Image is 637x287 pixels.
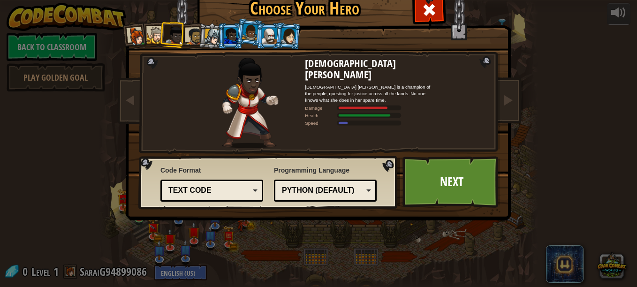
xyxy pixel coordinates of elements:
[305,120,436,127] div: Moves at 6 meters per second.
[256,23,281,49] li: Okar Stompfoot
[282,185,363,196] div: Python (Default)
[168,185,250,196] div: Text code
[305,105,338,112] div: Damage
[160,166,263,175] span: Code Format
[159,21,187,48] li: Lady Ida Justheart
[402,156,500,208] a: Next
[198,23,225,49] li: Hattori Hanzō
[305,113,338,119] div: Health
[222,58,278,148] img: champion-pose.png
[179,23,205,49] li: Alejandro the Duelist
[274,166,377,175] span: Programming Language
[138,156,400,210] img: language-selector-background.png
[305,105,436,112] div: Deals 120% of listed Warrior weapon damage.
[121,22,149,50] li: Captain Anya Weston
[218,23,243,49] li: Gordon the Stalwart
[305,113,436,119] div: Gains 140% of listed Warrior armor health.
[305,84,436,104] div: [DEMOGRAPHIC_DATA] [PERSON_NAME] is a champion of the people, questing for justice across all the...
[305,120,338,127] div: Speed
[274,22,302,49] li: Illia Shieldsmith
[236,18,264,46] li: Arryn Stonewall
[305,58,436,80] h2: [DEMOGRAPHIC_DATA] [PERSON_NAME]
[141,22,167,47] li: Sir Tharin Thunderfist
